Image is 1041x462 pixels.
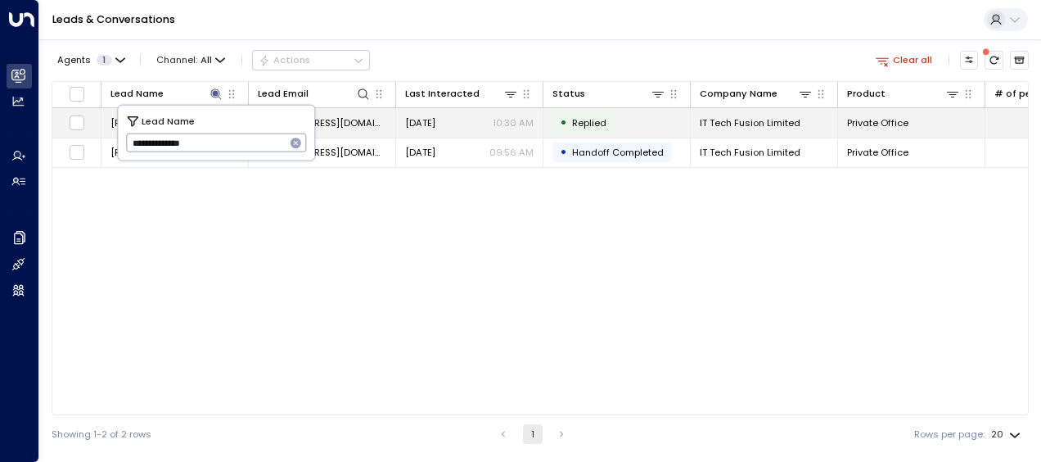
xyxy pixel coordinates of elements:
[489,146,534,159] p: 09:56 AM
[1010,51,1029,70] button: Archived Leads
[110,146,186,159] span: Misbah Sheryar
[847,116,908,129] span: Private Office
[110,86,223,102] div: Lead Name
[560,111,567,134] div: •
[57,56,91,65] span: Agents
[69,115,85,131] span: Toggle select row
[700,146,800,159] span: IT Tech Fusion Limited
[985,51,1003,70] span: There are new threads available. Refresh the grid to view the latest updates.
[252,50,370,70] div: Button group with a nested menu
[142,113,195,128] span: Lead Name
[523,424,543,444] button: page 1
[847,146,908,159] span: Private Office
[258,86,371,102] div: Lead Email
[151,51,231,69] button: Channel:All
[847,86,886,102] div: Product
[110,116,186,129] span: Misbah Sheryar
[252,50,370,70] button: Actions
[52,428,151,442] div: Showing 1-2 of 2 rows
[258,86,309,102] div: Lead Email
[870,51,938,69] button: Clear all
[110,86,164,102] div: Lead Name
[493,424,572,444] nav: pagination navigation
[69,86,85,102] span: Toggle select all
[552,86,585,102] div: Status
[552,86,665,102] div: Status
[405,116,435,129] span: Aug 15, 2025
[572,116,606,129] span: Replied
[405,86,480,102] div: Last Interacted
[97,55,112,66] span: 1
[405,86,518,102] div: Last Interacted
[847,86,960,102] div: Product
[151,51,231,69] span: Channel:
[700,116,800,129] span: IT Tech Fusion Limited
[700,86,777,102] div: Company Name
[259,54,310,66] div: Actions
[914,428,985,442] label: Rows per page:
[52,12,175,26] a: Leads & Conversations
[572,146,664,159] span: Handoff Completed
[700,86,813,102] div: Company Name
[560,141,567,163] div: •
[258,146,386,159] span: info@ittechfusionlimited.co.uk
[405,146,435,159] span: Aug 15, 2025
[201,55,212,66] span: All
[52,51,129,69] button: Agents1
[960,51,979,70] button: Customize
[991,424,1024,445] div: 20
[493,116,534,129] p: 10:30 AM
[69,144,85,161] span: Toggle select row
[258,116,386,129] span: info@ittechfusionlimited.co.uk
